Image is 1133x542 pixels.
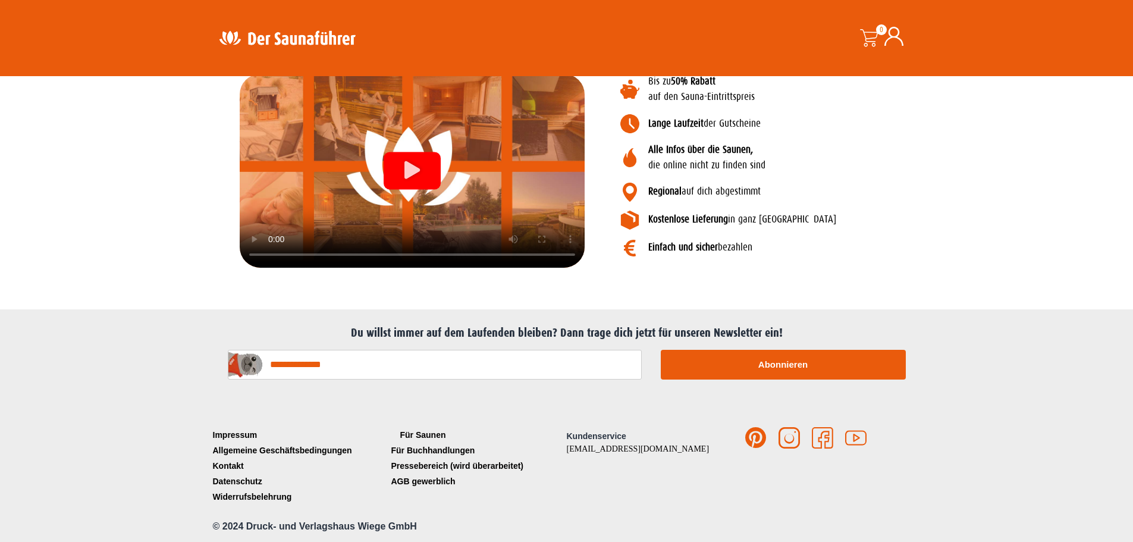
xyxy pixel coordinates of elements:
span: Kundenservice [567,431,626,441]
a: Impressum [210,427,388,443]
b: 50% Rabatt [671,76,715,87]
p: in ganz [GEOGRAPHIC_DATA] [648,212,947,227]
h2: Du willst immer auf dem Laufenden bleiben? Dann trage dich jetzt für unseren Newsletter ein! [216,326,918,340]
p: auf dich abgestimmt [648,184,947,199]
b: Alle Infos über die Saunen, [648,144,753,155]
a: Allgemeine Geschäftsbedingungen [210,443,388,458]
p: bezahlen [648,240,947,255]
p: der Gutscheine [648,116,947,131]
a: Datenschutz [210,474,388,489]
a: AGB gewerblich [388,474,567,489]
a: Für Buchhandlungen [388,443,567,458]
nav: Menü [388,427,567,489]
b: Kostenlose Lieferung [648,214,728,225]
a: Pressebereich (wird überarbeitet) [388,458,567,474]
nav: Menü [210,427,388,505]
div: Video abspielen [384,152,441,190]
b: Regional [648,186,682,197]
a: [EMAIL_ADDRESS][DOMAIN_NAME] [567,444,710,453]
a: Kontakt [210,458,388,474]
b: Einfach und sicher [648,242,718,253]
span: © 2024 Druck- und Verlagshaus Wiege GmbH [213,521,417,531]
a: Für Saunen [388,427,567,443]
b: Lange Laufzeit [648,118,704,129]
span: 0 [876,24,887,35]
p: Bis zu auf den Sauna-Eintrittspreis [648,74,947,105]
a: Widerrufsbelehrung [210,489,388,505]
button: Abonnieren [661,350,906,380]
p: die online nicht zu finden sind [648,142,947,174]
